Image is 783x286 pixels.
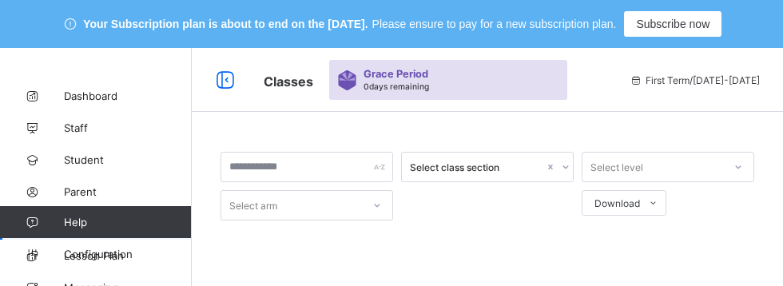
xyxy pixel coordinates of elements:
[64,121,192,134] span: Staff
[64,216,191,228] span: Help
[337,70,357,90] img: sticker-purple.71386a28dfed39d6af7621340158ba97.svg
[410,161,544,173] div: Select class section
[636,18,709,30] span: Subscribe now
[264,73,313,89] span: Classes
[229,190,277,220] div: Select arm
[630,74,760,86] span: session/term information
[364,81,429,91] span: 0 days remaining
[64,89,192,102] span: Dashboard
[372,18,617,30] span: Please ensure to pay for a new subscription plan.
[64,185,192,198] span: Parent
[64,153,192,166] span: Student
[590,152,643,182] div: Select level
[364,68,428,80] span: Grace Period
[83,18,368,30] span: Your Subscription plan is about to end on the [DATE].
[594,197,640,209] span: Download
[64,248,191,260] span: Configuration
